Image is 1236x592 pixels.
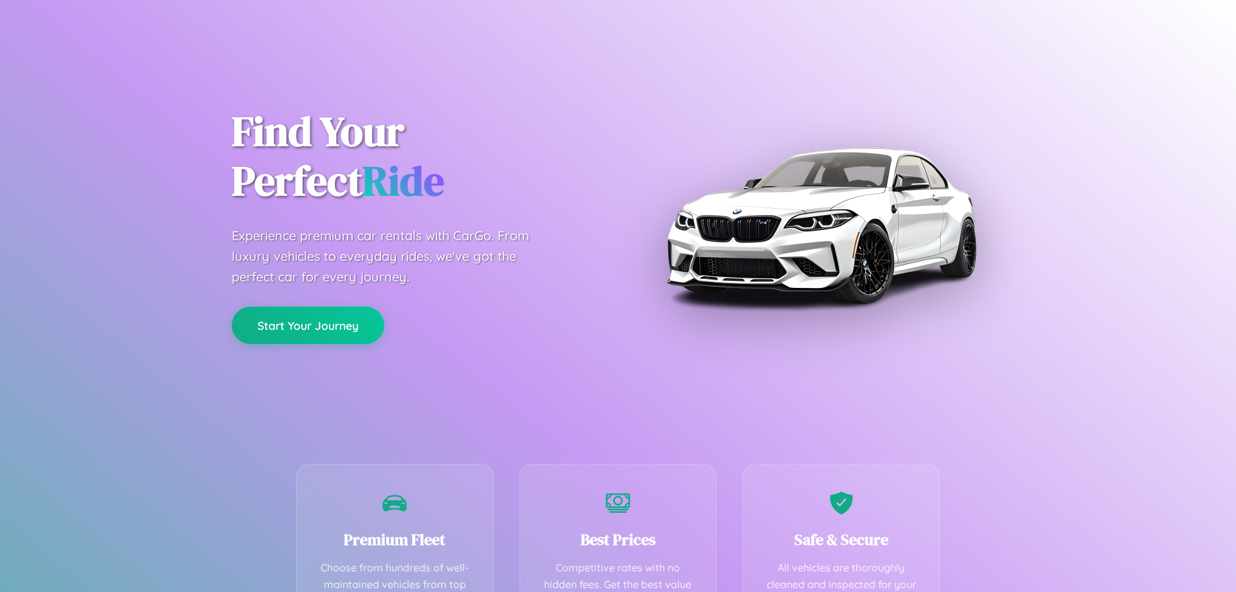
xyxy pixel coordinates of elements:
[362,153,444,209] span: Ride
[539,529,697,550] h3: Best Prices
[232,107,599,206] h1: Find Your Perfect
[232,307,384,344] button: Start Your Journey
[232,225,554,287] p: Experience premium car rentals with CarGo. From luxury vehicles to everyday rides, we've got the ...
[660,64,982,387] img: Premium BMW car rental vehicle
[316,529,474,550] h3: Premium Fleet
[762,529,920,550] h3: Safe & Secure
